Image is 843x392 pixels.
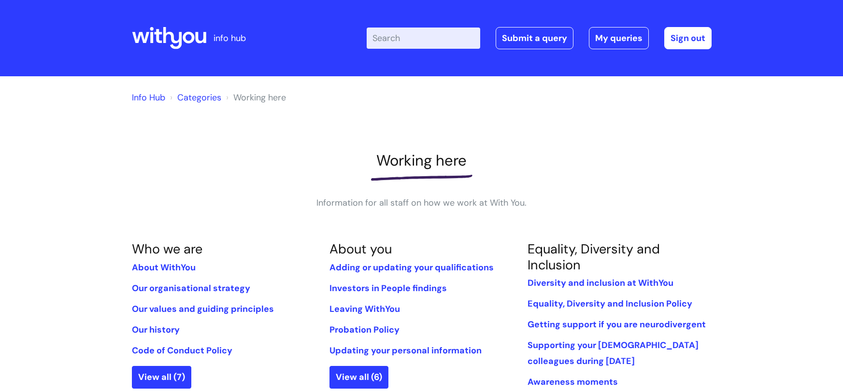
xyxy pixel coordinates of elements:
a: My queries [589,27,649,49]
a: About WithYou [132,262,196,273]
a: Categories [177,92,221,103]
a: Awareness moments [528,376,618,388]
a: Our organisational strategy [132,282,250,294]
a: Diversity and inclusion at WithYou [528,277,673,289]
a: Equality, Diversity and Inclusion [528,240,660,273]
a: View all (6) [329,366,388,388]
li: Working here [224,90,286,105]
a: Getting support if you are neurodivergent [528,319,706,330]
a: Updating your personal information [329,345,482,356]
input: Search [367,28,480,49]
a: Code of Conduct Policy [132,345,232,356]
a: Adding or updating your qualifications [329,262,494,273]
a: Equality, Diversity and Inclusion Policy [528,298,692,309]
h1: Working here [132,152,712,169]
div: | - [367,27,712,49]
a: Our history [132,324,180,336]
p: Information for all staff on how we work at With You. [277,195,567,210]
a: View all (7) [132,366,191,388]
a: Who we are [132,240,202,257]
a: Probation Policy [329,324,400,336]
a: Leaving WithYou [329,303,400,315]
a: Our values and guiding principles [132,303,274,315]
a: Sign out [664,27,712,49]
a: Info Hub [132,92,165,103]
a: About you [329,240,392,257]
p: info hub [214,30,246,46]
a: Submit a query [496,27,573,49]
li: Solution home [168,90,221,105]
a: Investors in People findings [329,282,447,294]
a: Supporting your [DEMOGRAPHIC_DATA] colleagues during [DATE] [528,339,699,366]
